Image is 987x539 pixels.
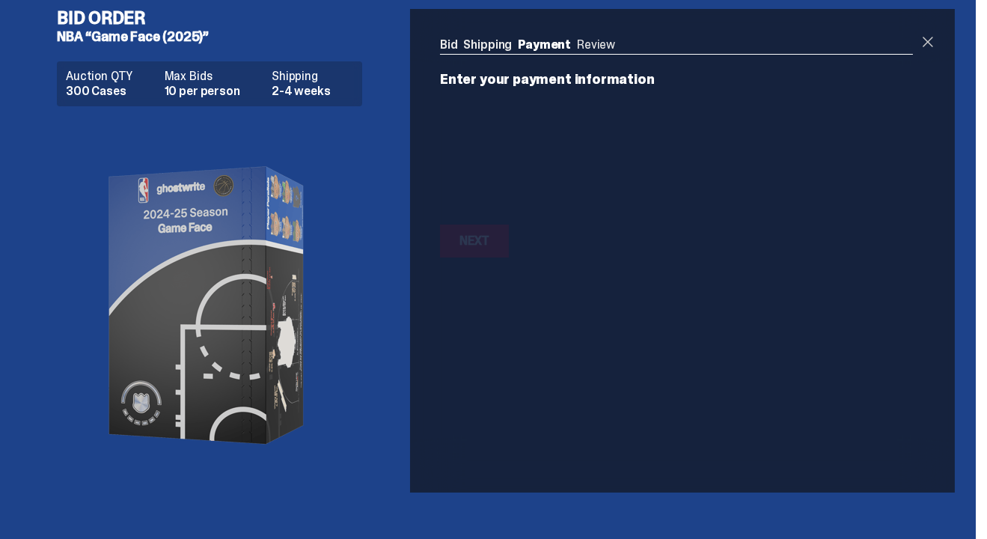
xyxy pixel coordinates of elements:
dt: Auction QTY [66,70,156,82]
dd: 2-4 weeks [272,85,353,97]
a: Bid [440,37,458,52]
a: Shipping [464,37,513,52]
h5: NBA “Game Face (2025)” [57,30,374,43]
p: Enter your payment information [440,73,913,86]
button: Next [440,225,509,258]
dd: 10 per person [165,85,263,97]
dt: Shipping [272,70,353,82]
a: Payment [518,37,571,52]
dt: Max Bids [165,70,263,82]
iframe: Secure payment input frame [437,95,916,216]
div: Next [459,235,489,247]
a: Review [577,37,615,52]
img: product image [60,118,359,493]
h4: Bid Order [57,9,374,27]
dd: 300 Cases [66,85,156,97]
